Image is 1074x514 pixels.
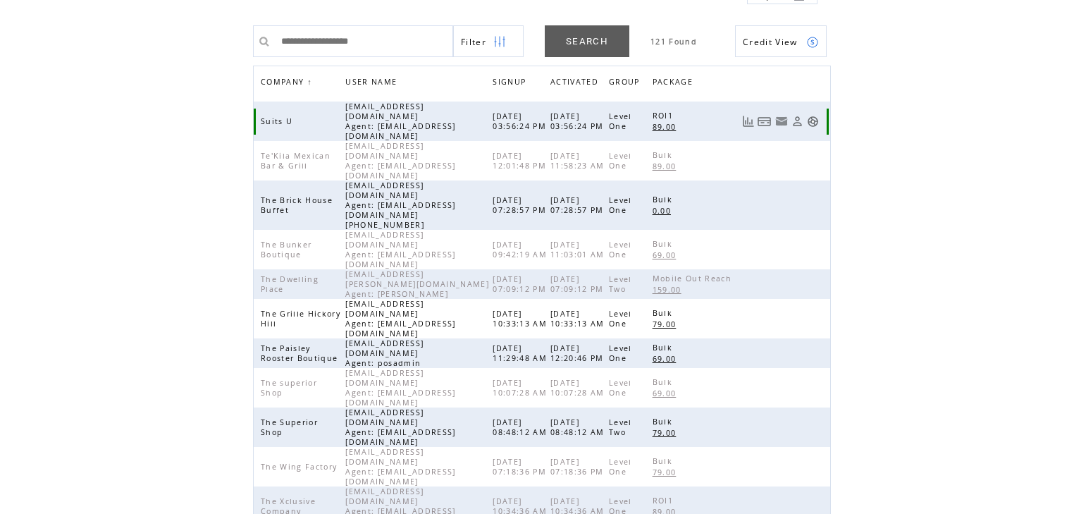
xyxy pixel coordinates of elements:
[345,73,400,94] span: USER NAME
[653,467,680,477] span: 79.00
[545,25,629,57] a: SEARCH
[653,377,676,387] span: Bulk
[261,240,311,259] span: The Bunker Boutique
[493,77,529,85] a: SIGNUP
[653,387,684,399] a: 69.00
[653,206,674,216] span: 0.00
[653,456,676,466] span: Bulk
[775,115,788,128] a: Resend welcome email to this user
[493,240,550,259] span: [DATE] 09:42:19 AM
[609,240,632,259] span: Level One
[653,161,680,171] span: 89.00
[653,417,676,427] span: Bulk
[550,240,608,259] span: [DATE] 11:03:01 AM
[345,269,489,299] span: [EMAIL_ADDRESS][PERSON_NAME][DOMAIN_NAME] Agent: [PERSON_NAME]
[609,73,643,94] span: GROUP
[806,36,819,49] img: credits.png
[609,457,632,477] span: Level One
[653,283,689,295] a: 159.00
[493,195,550,215] span: [DATE] 07:28:57 PM
[653,195,676,204] span: Bulk
[653,308,676,318] span: Bulk
[261,274,319,294] span: The Dwelling Place
[742,116,754,128] a: View Usage
[493,274,550,294] span: [DATE] 07:09:12 PM
[493,309,550,329] span: [DATE] 10:33:13 AM
[493,378,550,398] span: [DATE] 10:07:28 AM
[261,116,296,126] span: Suits U
[609,111,632,131] span: Level One
[550,73,605,94] a: ACTIVATED
[653,318,684,330] a: 79.00
[653,204,678,216] a: 0.00
[735,25,827,57] a: Credit View
[653,250,680,260] span: 69.00
[653,121,684,133] a: 89.00
[758,116,772,128] a: View Bills
[653,285,685,295] span: 159.00
[550,73,602,94] span: ACTIVATED
[345,338,424,368] span: [EMAIL_ADDRESS][DOMAIN_NAME] Agent: posadmin
[653,427,684,439] a: 79.00
[609,195,632,215] span: Level One
[609,151,632,171] span: Level One
[493,26,506,58] img: filters.png
[550,417,608,437] span: [DATE] 08:48:12 AM
[791,116,803,128] a: View Profile
[550,343,607,363] span: [DATE] 12:20:46 PM
[653,111,677,121] span: ROI1
[653,388,680,398] span: 69.00
[653,122,680,132] span: 89.00
[653,239,676,249] span: Bulk
[653,343,676,353] span: Bulk
[493,417,550,437] span: [DATE] 08:48:12 AM
[345,180,455,230] span: [EMAIL_ADDRESS][DOMAIN_NAME] Agent: [EMAIL_ADDRESS][DOMAIN_NAME] [PHONE_NUMBER]
[261,73,307,94] span: COMPANY
[261,378,317,398] span: The superior Shop
[493,343,550,363] span: [DATE] 11:29:48 AM
[550,111,607,131] span: [DATE] 03:56:24 PM
[609,309,632,329] span: Level One
[345,408,455,447] span: [EMAIL_ADDRESS][DOMAIN_NAME] Agent: [EMAIL_ADDRESS][DOMAIN_NAME]
[807,116,819,128] a: Support
[345,447,455,487] span: [EMAIL_ADDRESS][DOMAIN_NAME] Agent: [EMAIL_ADDRESS][DOMAIN_NAME]
[550,151,608,171] span: [DATE] 11:58:23 AM
[493,73,529,94] span: SIGNUP
[261,195,333,215] span: The Brick House Buffet
[493,151,550,171] span: [DATE] 12:01:48 PM
[653,319,680,329] span: 79.00
[653,353,684,365] a: 69.00
[461,36,486,48] span: Show filters
[743,36,798,48] span: Show Credits View
[653,73,700,94] a: PACKAGE
[345,77,400,85] a: USER NAME
[653,428,680,438] span: 79.00
[493,457,550,477] span: [DATE] 07:18:36 PM
[609,343,632,363] span: Level One
[261,417,318,437] span: The Superior Shop
[261,151,331,171] span: Te'Kila Mexican Bar & Grill
[653,249,684,261] a: 69.00
[609,73,647,94] a: GROUP
[550,195,607,215] span: [DATE] 07:28:57 PM
[609,417,632,437] span: Level Two
[493,111,550,131] span: [DATE] 03:56:24 PM
[550,457,607,477] span: [DATE] 07:18:36 PM
[345,141,455,180] span: [EMAIL_ADDRESS][DOMAIN_NAME] Agent: [EMAIL_ADDRESS][DOMAIN_NAME]
[653,354,680,364] span: 69.00
[345,102,455,141] span: [EMAIL_ADDRESS][DOMAIN_NAME] Agent: [EMAIL_ADDRESS][DOMAIN_NAME]
[550,378,608,398] span: [DATE] 10:07:28 AM
[261,78,312,86] a: COMPANY↑
[261,462,340,472] span: The Wing Factory
[653,496,677,506] span: ROI1
[550,309,608,329] span: [DATE] 10:33:13 AM
[345,368,455,408] span: [EMAIL_ADDRESS][DOMAIN_NAME] Agent: [EMAIL_ADDRESS][DOMAIN_NAME]
[345,299,455,338] span: [EMAIL_ADDRESS][DOMAIN_NAME] Agent: [EMAIL_ADDRESS][DOMAIN_NAME]
[653,150,676,160] span: Bulk
[261,309,340,329] span: The Grille Hickory Hill
[650,37,697,47] span: 121 Found
[653,274,735,283] span: Mobile Out Reach
[609,274,632,294] span: Level Two
[653,73,696,94] span: PACKAGE
[261,343,341,363] span: The Paisley Rooster Boutique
